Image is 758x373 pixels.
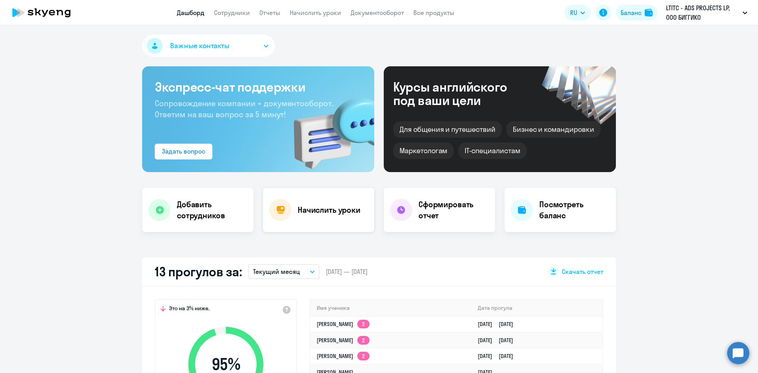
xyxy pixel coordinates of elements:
app-skyeng-badge: 2 [357,352,370,360]
img: balance [645,9,653,17]
button: Текущий месяц [248,264,319,279]
a: Отчеты [259,9,280,17]
span: RU [570,8,577,17]
th: Дата прогула [471,300,602,316]
div: Курсы английского под ваши цели [393,80,528,107]
th: Имя ученика [310,300,471,316]
h4: Добавить сотрудников [177,199,247,221]
button: RU [565,5,591,21]
h4: Посмотреть баланс [539,199,610,221]
a: Документооборот [351,9,404,17]
div: Для общения и путешествий [393,121,502,138]
button: Важные контакты [142,35,275,57]
span: [DATE] — [DATE] [326,267,368,276]
a: [PERSON_NAME]2 [317,337,370,344]
span: Скачать отчет [562,267,603,276]
button: Балансbalance [616,5,657,21]
div: Бизнес и командировки [507,121,600,138]
a: [DATE][DATE] [478,337,520,344]
div: Маркетологам [393,142,454,159]
h4: Сформировать отчет [418,199,489,221]
img: bg-img [282,83,374,172]
p: Текущий месяц [253,267,300,276]
a: [DATE][DATE] [478,321,520,328]
h4: Начислить уроки [298,204,360,216]
a: Начислить уроки [290,9,341,17]
div: Задать вопрос [162,146,205,156]
app-skyeng-badge: 2 [357,336,370,345]
span: Это на 3% ниже, [169,305,210,314]
a: Все продукты [413,9,454,17]
a: Сотрудники [214,9,250,17]
h3: Экспресс-чат поддержки [155,79,362,95]
a: [DATE][DATE] [478,352,520,360]
button: LTITC - ADS PROJECTS LP, ООО БИГГИКО [662,3,751,22]
a: [PERSON_NAME]2 [317,321,370,328]
a: [PERSON_NAME]2 [317,352,370,360]
div: Баланс [621,8,642,17]
span: Важные контакты [170,41,229,51]
h2: 13 прогулов за: [155,264,242,279]
p: LTITC - ADS PROJECTS LP, ООО БИГГИКО [666,3,739,22]
span: Сопровождение компании + документооборот. Ответим на ваш вопрос за 5 минут! [155,98,333,119]
button: Задать вопрос [155,144,212,159]
a: Дашборд [177,9,205,17]
div: IT-специалистам [458,142,526,159]
app-skyeng-badge: 2 [357,320,370,328]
